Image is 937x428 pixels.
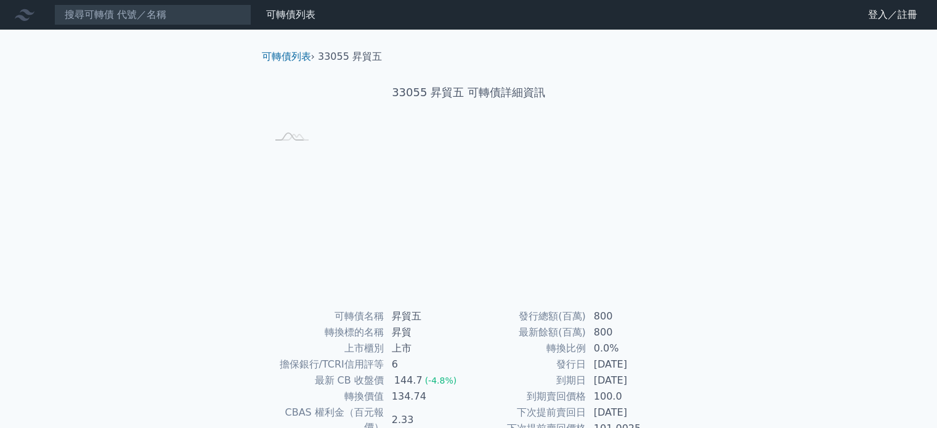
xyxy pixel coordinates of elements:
[252,84,686,101] h1: 33055 昇貿五 可轉債詳細資訊
[267,356,384,372] td: 擔保銀行/TCRI信用評等
[384,356,469,372] td: 6
[262,51,311,62] a: 可轉債列表
[586,308,671,324] td: 800
[586,405,671,421] td: [DATE]
[267,372,384,389] td: 最新 CB 收盤價
[586,324,671,340] td: 800
[384,389,469,405] td: 134.74
[425,376,457,385] span: (-4.8%)
[469,324,586,340] td: 最新餘額(百萬)
[54,4,251,25] input: 搜尋可轉債 代號／名稱
[384,340,469,356] td: 上市
[469,308,586,324] td: 發行總額(百萬)
[262,49,315,64] li: ›
[318,49,382,64] li: 33055 昇貿五
[267,308,384,324] td: 可轉債名稱
[267,340,384,356] td: 上市櫃別
[384,308,469,324] td: 昇貿五
[469,356,586,372] td: 發行日
[469,372,586,389] td: 到期日
[267,389,384,405] td: 轉換價值
[469,340,586,356] td: 轉換比例
[392,373,425,388] div: 144.7
[858,5,927,25] a: 登入／註冊
[586,372,671,389] td: [DATE]
[586,356,671,372] td: [DATE]
[384,324,469,340] td: 昇貿
[267,324,384,340] td: 轉換標的名稱
[875,369,937,428] iframe: Chat Widget
[469,405,586,421] td: 下次提前賣回日
[586,340,671,356] td: 0.0%
[266,9,315,20] a: 可轉債列表
[586,389,671,405] td: 100.0
[469,389,586,405] td: 到期賣回價格
[875,369,937,428] div: 聊天小工具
